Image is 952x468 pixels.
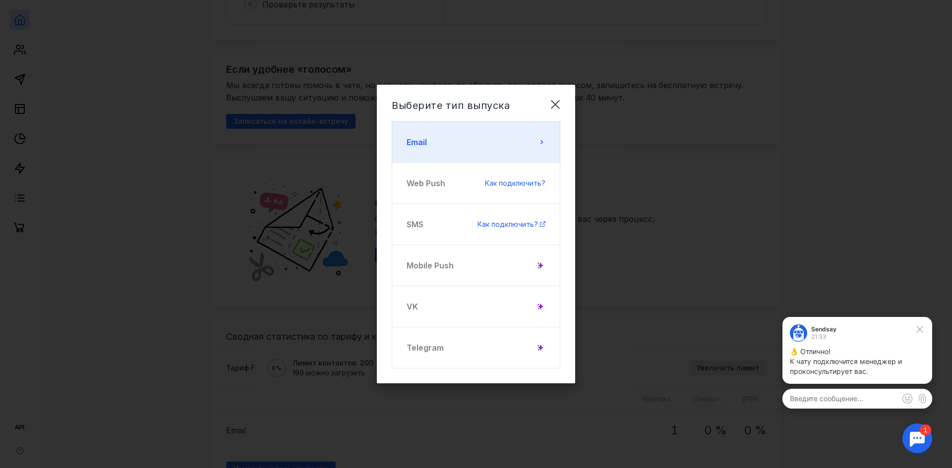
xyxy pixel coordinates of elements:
[407,136,427,148] span: Email
[477,219,545,229] a: Как подключить?
[485,178,545,188] a: Как подключить?
[17,45,152,65] p: К чату подключится менеджер и проконсультирует вас.
[477,220,538,228] span: Как подключить?
[485,179,545,187] span: Как подключить?
[392,100,510,111] span: Выберите тип выпуска
[392,121,560,163] button: Email
[17,35,152,45] p: 👌 Отлично!
[39,15,64,21] div: Sendsay
[39,22,64,28] div: 21:53
[22,6,34,17] div: 1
